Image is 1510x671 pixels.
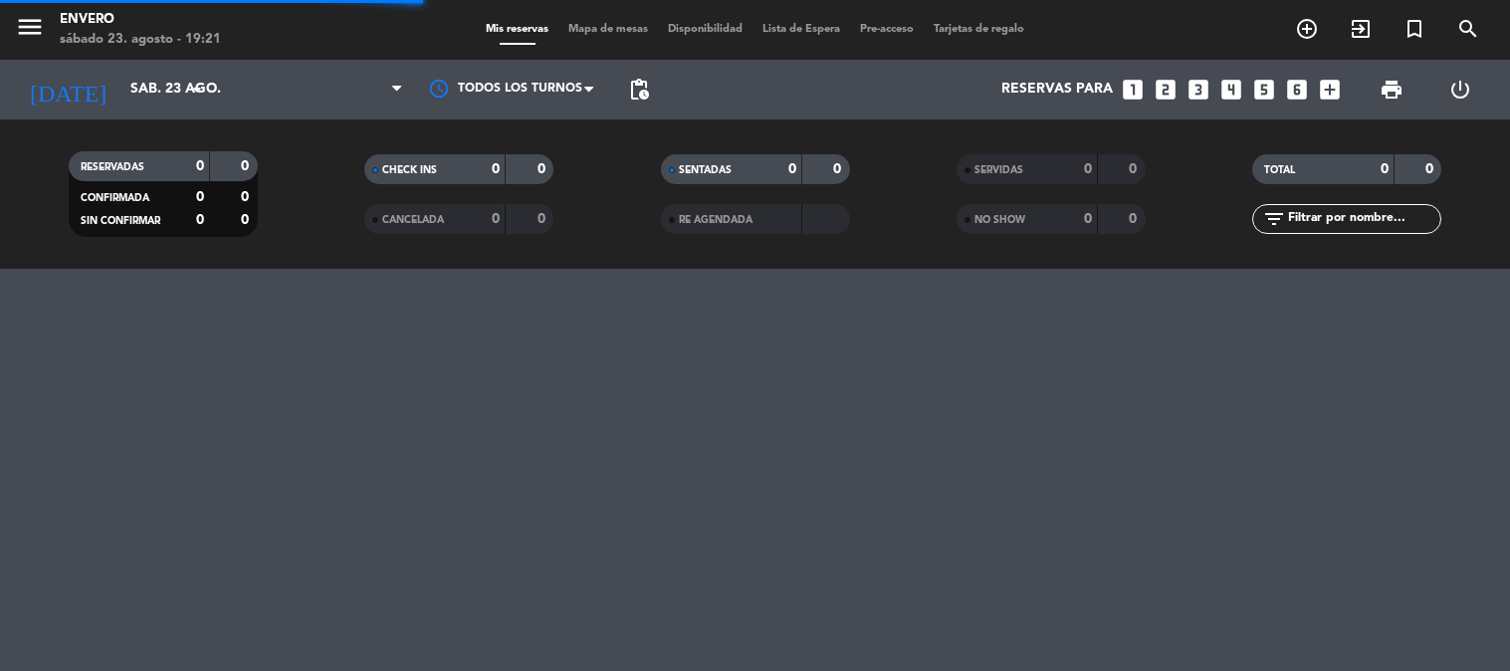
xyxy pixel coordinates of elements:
[60,30,221,50] div: sábado 23. agosto - 19:21
[1262,207,1286,231] i: filter_list
[492,212,500,226] strong: 0
[1001,82,1113,98] span: Reservas para
[1084,162,1092,176] strong: 0
[538,162,549,176] strong: 0
[382,215,444,225] span: CANCELADA
[788,162,796,176] strong: 0
[1402,17,1426,41] i: turned_in_not
[196,213,204,227] strong: 0
[15,12,45,49] button: menu
[60,10,221,30] div: Envero
[196,159,204,173] strong: 0
[1264,165,1295,175] span: TOTAL
[1380,78,1403,102] span: print
[558,24,658,35] span: Mapa de mesas
[1084,212,1092,226] strong: 0
[15,68,120,112] i: [DATE]
[1286,208,1440,230] input: Filtrar por nombre...
[241,213,253,227] strong: 0
[1120,77,1146,103] i: looks_one
[658,24,753,35] span: Disponibilidad
[1426,60,1495,119] div: LOG OUT
[1218,77,1244,103] i: looks_4
[833,162,845,176] strong: 0
[1448,78,1472,102] i: power_settings_new
[196,190,204,204] strong: 0
[1295,17,1319,41] i: add_circle_outline
[382,165,437,175] span: CHECK INS
[492,162,500,176] strong: 0
[753,24,850,35] span: Lista de Espera
[679,215,753,225] span: RE AGENDADA
[1425,162,1437,176] strong: 0
[974,165,1023,175] span: SERVIDAS
[1381,162,1389,176] strong: 0
[241,190,253,204] strong: 0
[1153,77,1179,103] i: looks_two
[974,215,1025,225] span: NO SHOW
[538,212,549,226] strong: 0
[679,165,732,175] span: SENTADAS
[81,193,149,203] span: CONFIRMADA
[1129,212,1141,226] strong: 0
[185,78,209,102] i: arrow_drop_down
[15,12,45,42] i: menu
[1186,77,1211,103] i: looks_3
[1251,77,1277,103] i: looks_5
[476,24,558,35] span: Mis reservas
[1129,162,1141,176] strong: 0
[1349,17,1373,41] i: exit_to_app
[81,216,160,226] span: SIN CONFIRMAR
[627,78,651,102] span: pending_actions
[81,162,144,172] span: RESERVADAS
[850,24,924,35] span: Pre-acceso
[1284,77,1310,103] i: looks_6
[924,24,1034,35] span: Tarjetas de regalo
[1456,17,1480,41] i: search
[1317,77,1343,103] i: add_box
[241,159,253,173] strong: 0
